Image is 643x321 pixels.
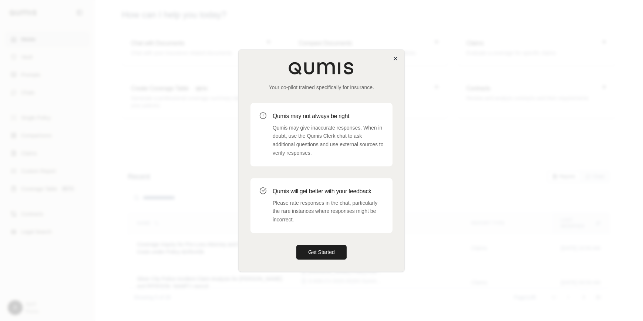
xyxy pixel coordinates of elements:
h3: Qumis will get better with your feedback [273,187,384,196]
p: Please rate responses in the chat, particularly the rare instances where responses might be incor... [273,199,384,224]
p: Your co-pilot trained specifically for insurance. [250,84,393,91]
h3: Qumis may not always be right [273,112,384,121]
button: Get Started [296,245,347,260]
p: Qumis may give inaccurate responses. When in doubt, use the Qumis Clerk chat to ask additional qu... [273,124,384,157]
img: Qumis Logo [288,61,355,75]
